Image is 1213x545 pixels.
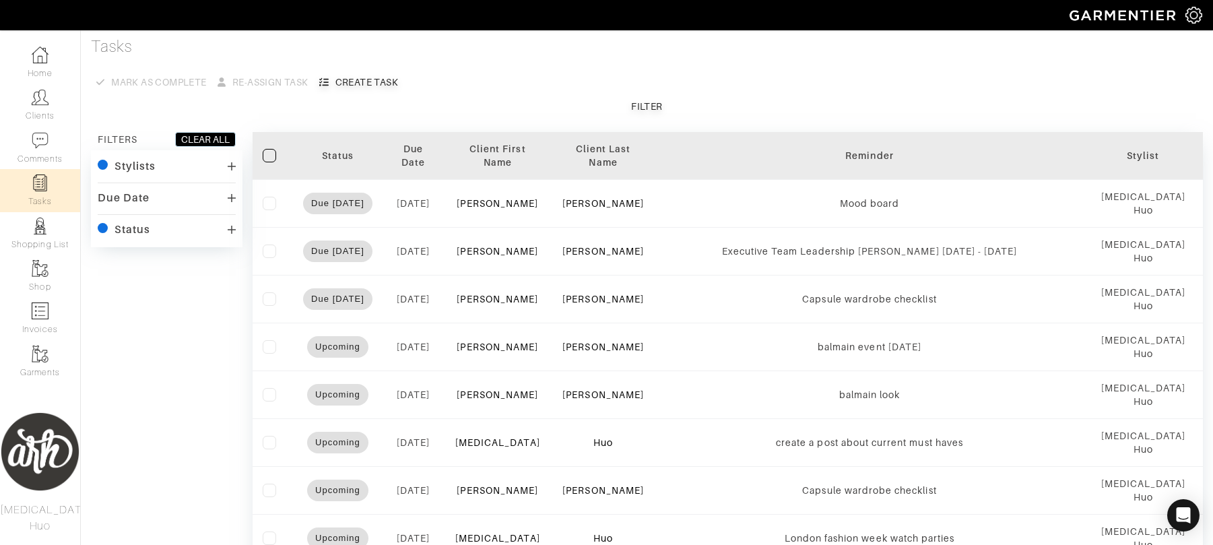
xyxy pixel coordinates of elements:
img: dashboard-icon-dbcd8f5a0b271acd01030246c82b418ddd0df26cd7fceb0bd07c9910d44c42f6.png [32,46,48,63]
img: garments-icon-b7da505a4dc4fd61783c78ac3ca0ef83fa9d6f193b1c9dc38574b1d14d53ca28.png [32,260,48,277]
a: [PERSON_NAME] [457,485,538,496]
div: Status [303,149,372,162]
img: garments-icon-b7da505a4dc4fd61783c78ac3ca0ef83fa9d6f193b1c9dc38574b1d14d53ca28.png [32,346,48,362]
span: Upcoming [307,340,368,354]
div: [MEDICAL_DATA] Huo [1094,238,1193,265]
button: Filter [91,94,1203,119]
span: [DATE] [397,437,430,448]
div: Status [114,223,150,236]
a: [PERSON_NAME] [562,198,644,209]
span: [DATE] [397,198,430,209]
span: [DATE] [397,485,430,496]
a: [MEDICAL_DATA] [455,437,540,448]
a: Huo [593,437,613,448]
div: CLEAR ALL [181,133,230,146]
div: Mood board [665,197,1074,210]
div: London fashion week watch parties [665,532,1074,545]
div: Client First Name [455,142,541,169]
a: [PERSON_NAME] [562,342,644,352]
div: Executive Team Leadership [PERSON_NAME] [DATE] - [DATE] [665,245,1074,258]
a: [PERSON_NAME] [457,294,538,304]
span: Upcoming [307,484,368,497]
div: Due Date [98,191,150,205]
div: Create Task [335,75,398,89]
div: Capsule wardrobe checklist [665,484,1074,497]
span: Due [DATE] [303,197,372,210]
span: Upcoming [307,388,368,402]
span: [DATE] [397,389,430,400]
a: Huo [593,533,613,544]
div: balmain event [DATE] [665,340,1074,354]
a: [PERSON_NAME] [457,389,538,400]
span: [DATE] [397,294,430,304]
div: [MEDICAL_DATA] Huo [1094,477,1193,504]
button: CLEAR ALL [175,132,236,147]
a: [PERSON_NAME] [457,198,538,209]
span: Upcoming [307,436,368,449]
div: [MEDICAL_DATA] Huo [1094,381,1193,408]
a: [PERSON_NAME] [562,485,644,496]
span: [DATE] [397,246,430,257]
span: [DATE] [397,533,430,544]
a: [PERSON_NAME] [457,246,538,257]
h4: Tasks [91,37,1203,57]
img: reminder-icon-8004d30b9f0a5d33ae49ab947aed9ed385cf756f9e5892f1edd6e32f2345188e.png [32,174,48,191]
a: [PERSON_NAME] [457,342,538,352]
div: Due Date [393,142,434,169]
div: Client Last Name [561,142,645,169]
div: [MEDICAL_DATA] Huo [1094,333,1193,360]
div: Stylists [114,160,156,173]
div: Capsule wardrobe checklist [665,292,1074,306]
div: Reminder [665,149,1074,162]
span: Due [DATE] [303,292,372,306]
div: FILTERS [98,133,137,146]
div: [MEDICAL_DATA] Huo [1094,429,1193,456]
img: comment-icon-a0a6a9ef722e966f86d9cbdc48e553b5cf19dbc54f86b18d962a5391bc8f6eb6.png [32,132,48,149]
span: [DATE] [397,342,430,352]
a: [PERSON_NAME] [562,294,644,304]
div: [MEDICAL_DATA] Huo [1094,286,1193,313]
div: Stylist [1094,149,1193,162]
div: Open Intercom Messenger [1167,499,1200,532]
img: orders-icon-0abe47150d42831381b5fb84f609e132dff9fe21cb692f30cb5eec754e2cba89.png [32,302,48,319]
button: Create Task [314,70,403,94]
span: Upcoming [307,532,368,545]
a: [PERSON_NAME] [562,246,644,257]
div: create a post about current must haves [665,436,1074,449]
div: Filter [631,100,662,113]
a: [MEDICAL_DATA] [455,533,540,544]
img: clients-icon-6bae9207a08558b7cb47a8932f037763ab4055f8c8b6bfacd5dc20c3e0201464.png [32,89,48,106]
a: [PERSON_NAME] [562,389,644,400]
img: stylists-icon-eb353228a002819b7ec25b43dbf5f0378dd9e0616d9560372ff212230b889e62.png [32,218,48,234]
div: balmain look [665,388,1074,402]
img: gear-icon-white-bd11855cb880d31180b6d7d6211b90ccbf57a29d726f0c71d8c61bd08dd39cc2.png [1185,7,1202,24]
img: garmentier-logo-header-white-b43fb05a5012e4ada735d5af1a66efaba907eab6374d6393d1fbf88cb4ef424d.png [1063,3,1185,27]
div: [MEDICAL_DATA] Huo [1094,190,1193,217]
span: Due [DATE] [303,245,372,258]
